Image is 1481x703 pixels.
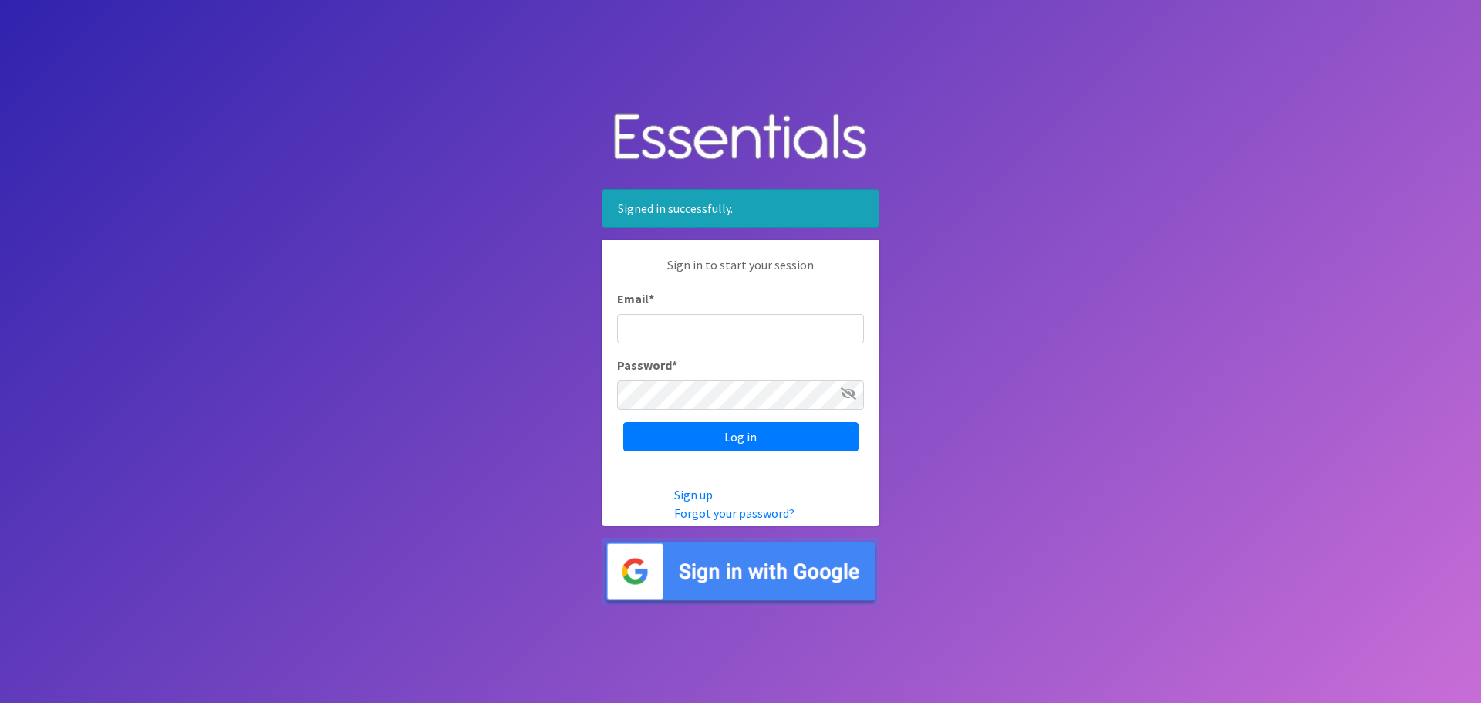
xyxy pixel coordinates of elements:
[602,98,879,177] img: Human Essentials
[674,487,713,502] a: Sign up
[617,255,864,289] p: Sign in to start your session
[649,291,654,306] abbr: required
[617,356,677,374] label: Password
[672,357,677,373] abbr: required
[617,289,654,308] label: Email
[602,538,879,605] img: Sign in with Google
[623,422,859,451] input: Log in
[602,189,879,228] div: Signed in successfully.
[674,505,794,521] a: Forgot your password?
